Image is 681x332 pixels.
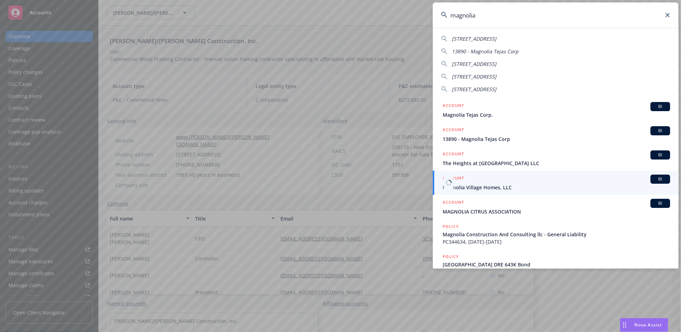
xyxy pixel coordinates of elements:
a: ACCOUNTBI13890 - Magnolia Tejas Corp [433,122,679,147]
a: ACCOUNTBIMagnolia Tejas Corp. [433,98,679,122]
span: [STREET_ADDRESS] [452,73,496,80]
input: Search... [433,2,679,28]
span: Magnolia Village Homes, LLC [443,184,670,191]
a: POLICYMagnolia Construction And Consulting llc - General LiabilityPC344634, [DATE]-[DATE] [433,219,679,249]
span: BI [653,152,667,158]
span: 13890 - Magnolia Tejas Corp [452,48,518,55]
span: BI [653,128,667,134]
div: Drag to move [620,318,629,332]
span: [STREET_ADDRESS] [452,61,496,67]
span: Magnolia Construction And Consulting llc - General Liability [443,231,670,238]
span: The Heights at [GEOGRAPHIC_DATA] LLC [443,160,670,167]
span: [STREET_ADDRESS] [452,35,496,42]
span: BI [653,103,667,110]
span: 13890 - Magnolia Tejas Corp [443,135,670,143]
a: ACCOUNTBIMagnolia Village Homes, LLC [433,171,679,195]
h5: ACCOUNT [443,126,464,135]
span: Magnolia Tejas Corp. [443,111,670,118]
h5: POLICY [443,253,459,260]
h5: POLICY [443,223,459,230]
span: [STREET_ADDRESS] [452,86,496,93]
h5: ACCOUNT [443,102,464,110]
span: [GEOGRAPHIC_DATA] DRE 643K Bond [443,261,670,268]
span: BI [653,200,667,206]
a: ACCOUNTBIThe Heights at [GEOGRAPHIC_DATA] LLC [433,147,679,171]
a: POLICY[GEOGRAPHIC_DATA] DRE 643K Bond0783415, [DATE]-[DATE] [433,249,679,279]
a: ACCOUNTBIMAGNOLIA CITRUS ASSOCIATION [433,195,679,219]
span: PC344634, [DATE]-[DATE] [443,238,670,245]
span: BI [653,176,667,182]
span: Nova Assist [635,322,662,328]
h5: ACCOUNT [443,175,464,183]
span: MAGNOLIA CITRUS ASSOCIATION [443,208,670,215]
h5: ACCOUNT [443,199,464,207]
span: 0783415, [DATE]-[DATE] [443,268,670,276]
h5: ACCOUNT [443,150,464,159]
button: Nova Assist [620,318,668,332]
